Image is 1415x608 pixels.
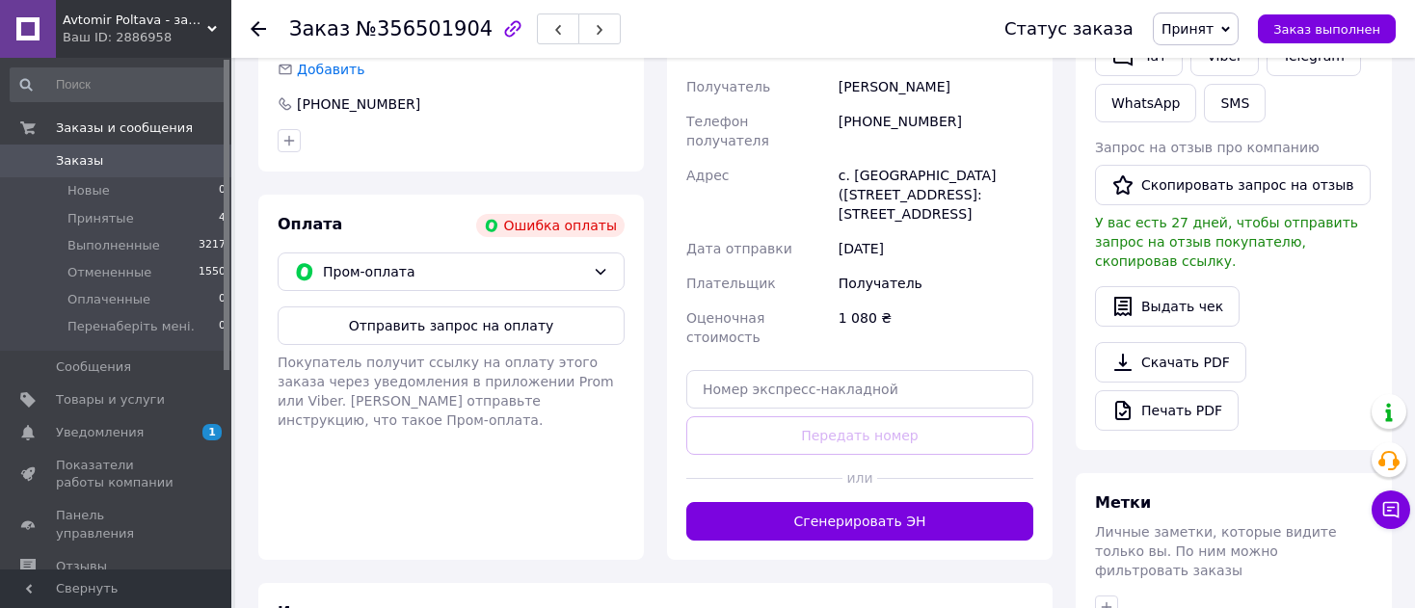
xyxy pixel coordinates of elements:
[686,79,770,94] span: Получатель
[686,168,729,183] span: Адрес
[56,507,178,542] span: Панель управления
[835,266,1037,301] div: Получатель
[56,391,165,409] span: Товары и услуги
[1258,14,1396,43] button: Заказ выполнен
[67,318,195,335] span: Перенаберіть мені.
[1095,493,1151,512] span: Метки
[219,210,226,227] span: 4
[1095,524,1337,578] span: Личные заметки, которые видите только вы. По ним можно фильтровать заказы
[295,94,422,114] div: [PHONE_NUMBER]
[56,424,144,441] span: Уведомления
[1095,165,1371,205] button: Скопировать запрос на отзыв
[686,370,1033,409] input: Номер экспресс-накладной
[835,158,1037,231] div: с. [GEOGRAPHIC_DATA] ([STREET_ADDRESS]: [STREET_ADDRESS]
[219,318,226,335] span: 0
[835,104,1037,158] div: [PHONE_NUMBER]
[56,358,131,376] span: Сообщения
[67,237,160,254] span: Выполненные
[1161,21,1214,37] span: Принят
[199,264,226,281] span: 1550
[1095,342,1246,383] a: Скачать PDF
[199,237,226,254] span: 3217
[1095,215,1358,269] span: У вас есть 27 дней, чтобы отправить запрос на отзыв покупателю, скопировав ссылку.
[356,17,493,40] span: №356501904
[67,264,151,281] span: Отмененные
[297,62,364,77] span: Добавить
[56,152,103,170] span: Заказы
[1095,140,1320,155] span: Запрос на отзыв про компанию
[251,19,266,39] div: Вернуться назад
[1204,84,1266,122] button: SMS
[63,29,231,46] div: Ваш ID: 2886958
[219,182,226,199] span: 0
[842,468,877,488] span: или
[1095,84,1196,122] a: WhatsApp
[10,67,227,102] input: Поиск
[56,457,178,491] span: Показатели работы компании
[835,69,1037,104] div: [PERSON_NAME]
[219,291,226,308] span: 0
[1095,286,1240,327] button: Выдать чек
[1372,490,1410,529] button: Чат с покупателем
[323,261,585,282] span: Пром-оплата
[202,424,222,440] span: 1
[67,210,134,227] span: Принятые
[1095,390,1239,431] a: Печать PDF
[278,215,342,233] span: Оплата
[278,355,614,428] span: Покупатель получит ссылку на оплату этого заказа через уведомления в приложении Prom или Viber. [...
[63,12,207,29] span: Avtomir Poltava - запчасти TIR
[835,301,1037,355] div: 1 080 ₴
[686,276,776,291] span: Плательщик
[686,502,1033,541] button: Сгенерировать ЭН
[835,231,1037,266] div: [DATE]
[56,558,107,575] span: Отзывы
[56,119,193,137] span: Заказы и сообщения
[289,17,350,40] span: Заказ
[67,182,110,199] span: Новые
[1004,19,1134,39] div: Статус заказа
[686,241,792,256] span: Дата отправки
[1273,22,1380,37] span: Заказ выполнен
[278,306,625,345] button: Отправить запрос на оплату
[686,310,764,345] span: Оценочная стоимость
[476,214,625,237] div: Ошибка оплаты
[686,114,769,148] span: Телефон получателя
[67,291,150,308] span: Оплаченные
